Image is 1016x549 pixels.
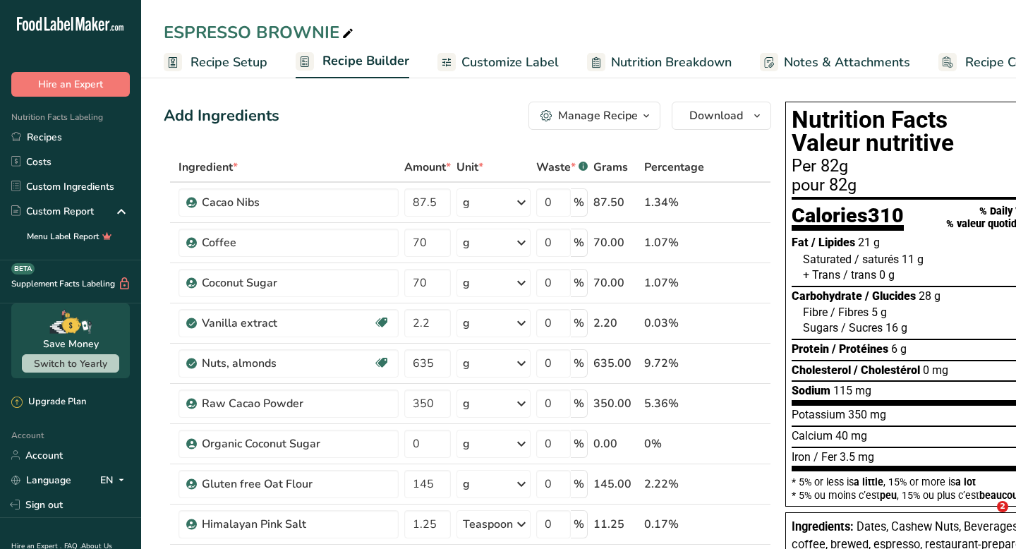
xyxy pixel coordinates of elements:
div: Gluten free Oat Flour [202,476,378,493]
span: Recipe Setup [190,53,267,72]
span: Calcium [792,429,833,442]
button: Manage Recipe [528,102,660,130]
span: a lot [955,476,976,488]
div: 0.03% [644,315,704,332]
span: 40 mg [835,429,867,442]
div: 9.72% [644,355,704,372]
span: Nutrition Breakdown [611,53,732,72]
div: 0.17% [644,516,704,533]
span: Carbohydrate [792,289,862,303]
div: Cacao Nibs [202,194,378,211]
div: ESPRESSO BROWNIE [164,20,356,45]
span: 115 mg [833,384,871,397]
button: Hire an Expert [11,72,130,97]
div: 70.00 [593,274,639,291]
div: g [463,234,470,251]
div: EN [100,471,130,488]
span: Fibre [803,306,828,319]
div: 5.36% [644,395,704,412]
span: Unit [456,159,483,176]
span: / Fibres [830,306,869,319]
span: 5 g [871,306,887,319]
span: Download [689,107,743,124]
a: Customize Label [437,47,559,78]
span: 16 g [885,321,907,334]
a: Language [11,468,71,493]
span: Ingredients: [792,520,854,533]
span: Amount [404,159,451,176]
span: Potassium [792,408,845,421]
div: 2.22% [644,476,704,493]
div: g [463,476,470,493]
span: Ingredient [179,159,238,176]
div: 0% [644,435,704,452]
span: Sugars [803,321,838,334]
span: peu [880,490,897,501]
div: 11.25 [593,516,639,533]
div: g [463,194,470,211]
span: Iron [792,450,811,464]
span: 0 g [879,268,895,282]
div: 1.07% [644,274,704,291]
div: g [463,315,470,332]
span: / Lipides [811,236,855,249]
div: Manage Recipe [558,107,638,124]
span: 310 [868,203,904,227]
div: Coffee [202,234,378,251]
span: a little [854,476,883,488]
span: / Cholestérol [854,363,920,377]
div: 2.20 [593,315,639,332]
span: 0 mg [923,363,948,377]
span: Recipe Builder [322,52,409,71]
button: Switch to Yearly [22,354,119,373]
span: / Protéines [832,342,888,356]
div: Himalayan Pink Salt [202,516,378,533]
div: Coconut Sugar [202,274,378,291]
div: g [463,435,470,452]
span: Sodium [792,384,830,397]
span: / saturés [854,253,899,266]
a: Notes & Attachments [760,47,910,78]
span: / Sucres [841,321,883,334]
button: Download [672,102,771,130]
div: 0.00 [593,435,639,452]
div: 350.00 [593,395,639,412]
span: 3.5 mg [840,450,874,464]
div: Nuts, almonds [202,355,373,372]
span: 350 mg [848,408,886,421]
span: Cholesterol [792,363,851,377]
div: Vanilla extract [202,315,373,332]
span: Switch to Yearly [34,357,107,370]
div: g [463,355,470,372]
span: Fat [792,236,809,249]
a: Nutrition Breakdown [587,47,732,78]
div: Waste [536,159,588,176]
div: Raw Cacao Powder [202,395,378,412]
div: 635.00 [593,355,639,372]
span: 2 [997,501,1008,512]
a: Recipe Builder [296,45,409,79]
div: 145.00 [593,476,639,493]
span: Saturated [803,253,852,266]
div: 1.34% [644,194,704,211]
div: Upgrade Plan [11,395,86,409]
span: Customize Label [461,53,559,72]
div: Teaspoon [463,516,513,533]
div: g [463,274,470,291]
span: Grams [593,159,628,176]
div: BETA [11,263,35,274]
div: Organic Coconut Sugar [202,435,378,452]
span: 28 g [919,289,941,303]
div: 87.50 [593,194,639,211]
a: Recipe Setup [164,47,267,78]
span: / trans [843,268,876,282]
div: Save Money [43,337,99,351]
div: Custom Report [11,204,94,219]
span: / Glucides [865,289,916,303]
div: 1.07% [644,234,704,251]
span: 21 g [858,236,880,249]
span: / Fer [814,450,837,464]
span: 11 g [902,253,924,266]
div: Add Ingredients [164,104,279,128]
div: Calories [792,205,904,231]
